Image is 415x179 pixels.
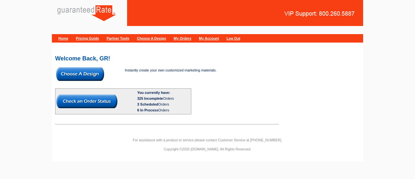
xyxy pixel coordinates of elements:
[52,137,363,143] p: For assistance with a product or service please contact Customer Service at [PHONE_NUMBER].
[76,36,99,40] a: Pricing Guide
[125,68,217,72] span: Instantly create your own customized marketing materials.
[56,67,104,81] img: button-choose-design.gif
[137,36,166,40] a: Choose A Design
[227,36,240,40] a: Log Out
[174,36,191,40] a: My Orders
[137,96,190,113] div: Orders Orders Orders
[137,91,170,95] b: You currently have:
[55,56,360,61] h2: Welcome Back, GR!
[137,102,158,106] span: 3 Scheduled
[137,96,163,100] span: 325 Incomplete
[107,36,129,40] a: Partner Tools
[199,36,219,40] a: My Account
[58,36,68,40] a: Home
[137,108,158,112] span: 6 In Process
[56,95,117,108] img: button-check-order-status.gif
[52,146,363,152] p: Copyright ©2025 [DOMAIN_NAME]. All Rights Reserved.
